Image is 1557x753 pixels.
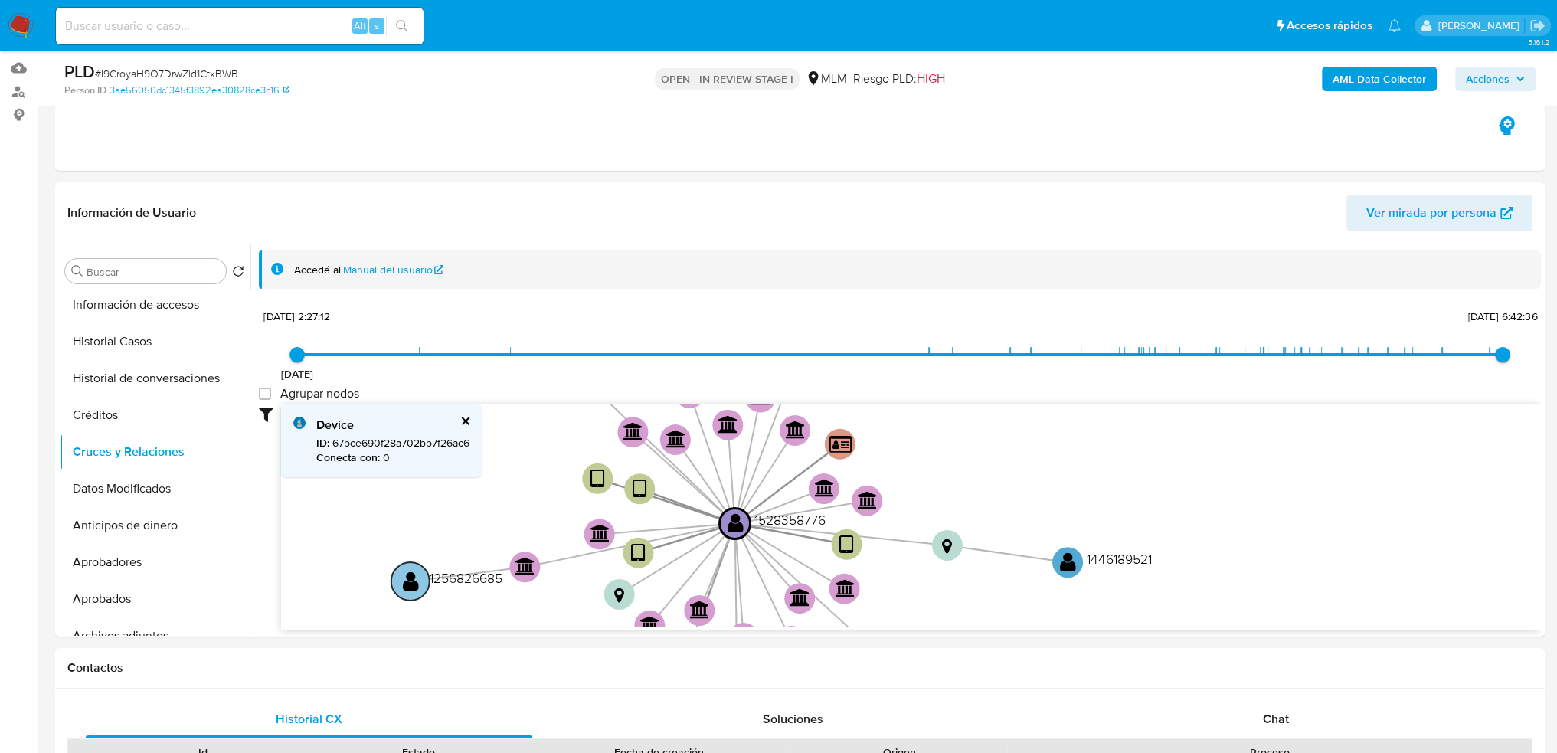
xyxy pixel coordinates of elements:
[1346,195,1532,231] button: Ver mirada por persona
[1263,710,1289,728] span: Chat
[354,18,366,33] span: Alt
[762,710,823,728] span: Soluciones
[232,265,244,282] button: Volver al orden por defecto
[316,435,469,450] span: 67bce690f28a702bb7f26ac6
[839,533,854,555] text: 
[718,414,738,433] text: 
[59,286,250,323] button: Información de accesos
[59,323,250,360] button: Historial Casos
[690,601,710,619] text: 
[110,83,289,97] a: 3ae56050dc1345f3892ea30828ce3c16
[790,588,810,607] text: 
[87,265,220,279] input: Buscar
[942,538,952,555] text: 
[460,416,469,426] button: cerrar
[1333,67,1426,91] b: AML Data Collector
[1527,36,1549,48] span: 3.161.2
[806,70,847,87] div: MLM
[1388,19,1401,32] a: Notificaciones
[590,467,605,489] text: 
[917,70,945,87] span: HIGH
[1060,551,1076,573] text: 
[59,360,250,397] button: Historial de conversaciones
[281,366,314,381] span: [DATE]
[633,478,647,500] text: 
[59,507,250,544] button: Anticipos de dinero
[727,512,743,534] text: 
[259,388,271,400] input: Agrupar nodos
[835,578,855,597] text: 
[1438,18,1524,33] p: loui.hernandezrodriguez@mercadolibre.com.mx
[71,265,83,277] button: Buscar
[631,542,646,564] text: 
[294,263,341,277] span: Accedé al
[59,581,250,617] button: Aprobados
[59,434,250,470] button: Cruces y Relaciones
[1466,67,1510,91] span: Acciones
[1529,18,1546,34] a: Salir
[786,421,806,439] text: 
[280,386,359,401] span: Agrupar nodos
[1455,67,1536,91] button: Acciones
[858,490,878,509] text: 
[316,450,380,465] b: Conecta con :
[64,83,106,97] b: Person ID
[56,16,424,36] input: Buscar usuario o caso...
[59,617,250,654] button: Archivos adjuntos
[754,510,825,529] text: 1528358776
[95,66,238,81] span: # I9CroyaH9O7DrwZld1CtxBWB
[59,470,250,507] button: Datos Modificados
[67,660,1532,676] h1: Contactos
[64,59,95,83] b: PLD
[375,18,379,33] span: s
[853,70,945,87] span: Riesgo PLD:
[430,568,502,588] text: 1256826685
[666,430,686,448] text: 
[59,397,250,434] button: Créditos
[1087,549,1152,568] text: 1446189521
[316,417,469,434] div: Device
[1287,18,1372,34] span: Accesos rápidos
[263,309,330,324] span: [DATE] 2:27:12
[316,450,469,465] p: 0
[815,479,835,497] text: 
[614,586,624,603] text: 
[386,15,417,37] button: search-icon
[343,263,444,277] a: Manual del usuario
[515,557,535,575] text: 
[403,570,419,592] text: 
[1322,67,1437,91] button: AML Data Collector
[590,524,610,542] text: 
[640,615,660,634] text: 
[1467,309,1537,324] span: [DATE] 6:42:36
[1366,195,1496,231] span: Ver mirada por persona
[655,68,800,90] p: OPEN - IN REVIEW STAGE I
[59,544,250,581] button: Aprobadores
[316,435,329,450] b: ID :
[829,434,852,453] text: 
[67,205,196,221] h1: Información de Usuario
[623,422,643,440] text: 
[276,710,342,728] span: Historial CX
